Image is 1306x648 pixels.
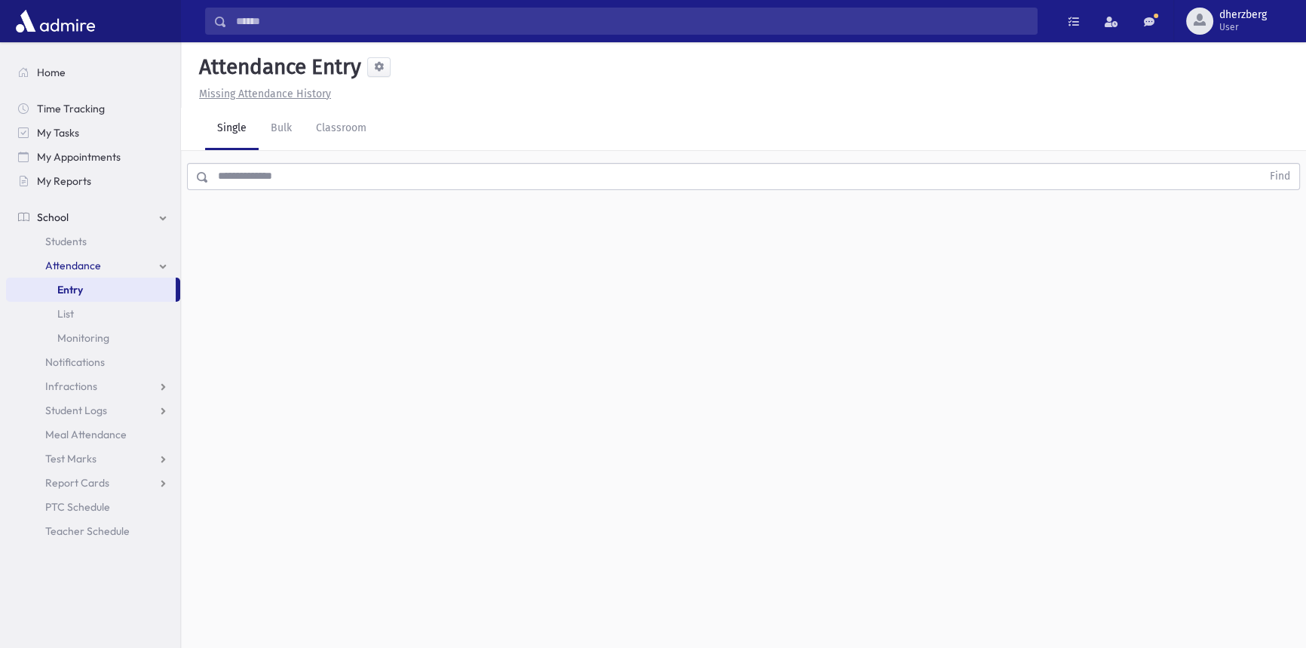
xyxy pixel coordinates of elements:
span: User [1219,21,1267,33]
a: Report Cards [6,471,180,495]
a: My Reports [6,169,180,193]
a: Classroom [304,108,379,150]
a: Entry [6,278,176,302]
a: My Tasks [6,121,180,145]
span: PTC Schedule [45,500,110,514]
a: Notifications [6,350,180,374]
span: Entry [57,283,83,296]
span: Attendance [45,259,101,272]
u: Missing Attendance History [199,88,331,100]
span: Infractions [45,379,97,393]
span: Teacher Schedule [45,524,130,538]
input: Search [227,8,1037,35]
a: Teacher Schedule [6,519,180,543]
a: My Appointments [6,145,180,169]
a: Missing Attendance History [193,88,331,100]
span: My Appointments [37,150,121,164]
span: Home [37,66,66,79]
span: Report Cards [45,476,109,490]
a: Meal Attendance [6,422,180,447]
a: Single [205,108,259,150]
a: Attendance [6,253,180,278]
span: Meal Attendance [45,428,127,441]
span: dherzberg [1219,9,1267,21]
span: School [37,210,69,224]
a: List [6,302,180,326]
a: Time Tracking [6,97,180,121]
img: AdmirePro [12,6,99,36]
span: My Reports [37,174,91,188]
span: Time Tracking [37,102,105,115]
a: Infractions [6,374,180,398]
a: Monitoring [6,326,180,350]
a: Student Logs [6,398,180,422]
span: Student Logs [45,404,107,417]
a: Students [6,229,180,253]
span: My Tasks [37,126,79,140]
a: School [6,205,180,229]
button: Find [1261,164,1299,189]
a: Home [6,60,180,84]
h5: Attendance Entry [193,54,361,80]
span: Monitoring [57,331,109,345]
span: Test Marks [45,452,97,465]
span: Students [45,235,87,248]
a: Bulk [259,108,304,150]
span: List [57,307,74,321]
a: Test Marks [6,447,180,471]
span: Notifications [45,355,105,369]
a: PTC Schedule [6,495,180,519]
